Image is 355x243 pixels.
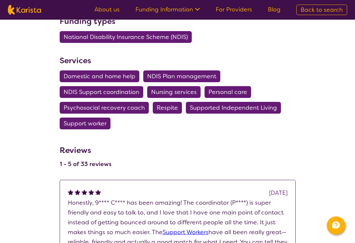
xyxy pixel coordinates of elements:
h4: 1 - 5 of 33 reviews [60,160,111,168]
h3: Reviews [60,141,111,156]
img: fullstar [75,189,80,195]
button: Channel Menu [327,216,345,235]
span: Nursing services [151,86,197,98]
a: Blog [268,6,281,13]
img: fullstar [89,189,94,195]
a: Back to search [296,5,347,15]
a: About us [94,6,120,13]
span: NDIS Plan management [147,70,216,82]
span: Psychosocial recovery coach [64,102,145,114]
span: Domestic and home help [64,70,135,82]
a: Support Workers [163,228,208,236]
a: Funding Information [135,6,200,13]
h3: Funding types [60,15,296,27]
a: For Providers [216,6,252,13]
img: Karista logo [8,5,41,15]
h3: Services [60,55,296,66]
a: Supported Independent Living [186,104,285,112]
span: Supported Independent Living [190,102,277,114]
img: fullstar [95,189,101,195]
a: National Disability Insurance Scheme (NDIS) [60,33,196,41]
span: Personal care [208,86,247,98]
a: NDIS Support coordination [60,88,147,96]
span: Respite [157,102,178,114]
a: Domestic and home help [60,72,143,80]
a: Psychosocial recovery coach [60,104,153,112]
img: fullstar [82,189,87,195]
a: Personal care [205,88,255,96]
a: NDIS Plan management [143,72,224,80]
a: Respite [153,104,186,112]
div: [DATE] [269,188,287,198]
span: Back to search [301,6,343,14]
img: fullstar [68,189,73,195]
a: Nursing services [147,88,205,96]
a: Support worker [60,120,114,127]
span: Support worker [64,118,107,129]
span: National Disability Insurance Scheme (NDIS) [64,31,188,43]
span: NDIS Support coordination [64,86,139,98]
